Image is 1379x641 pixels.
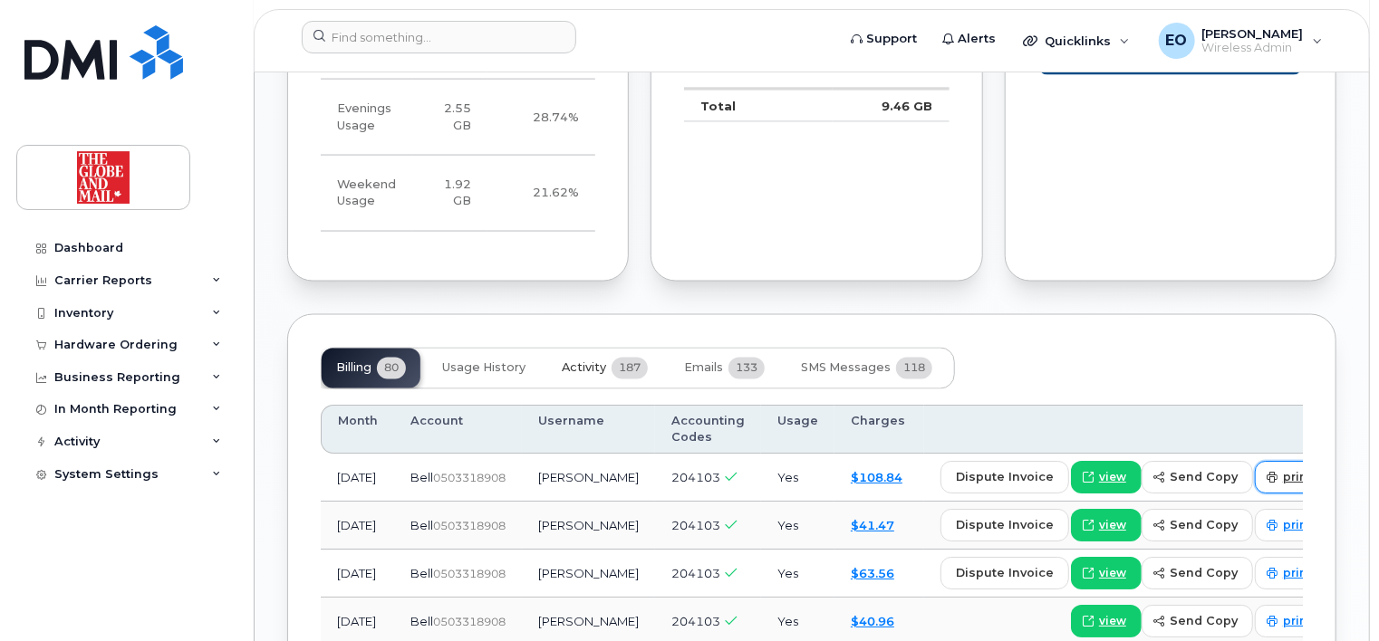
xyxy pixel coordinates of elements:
[838,21,930,57] a: Support
[321,550,394,598] td: [DATE]
[671,615,720,629] span: 204103
[1170,469,1238,486] span: send copy
[410,471,433,485] span: Bell
[1099,518,1126,534] span: view
[1170,613,1238,630] span: send copy
[302,21,576,53] input: Find something...
[851,615,894,629] a: $40.96
[684,361,723,376] span: Emails
[1146,23,1336,59] div: Elizabeth Oandasan
[958,30,996,48] span: Alerts
[956,517,1054,534] span: dispute invoice
[321,80,595,156] tr: Weekdays from 6:00pm to 8:00am
[834,406,924,455] th: Charges
[655,406,761,455] th: Accounting Codes
[851,519,894,533] a: $41.47
[1142,558,1253,590] button: send copy
[956,565,1054,582] span: dispute invoice
[522,550,655,598] td: [PERSON_NAME]
[940,558,1069,590] button: dispute invoice
[522,454,655,502] td: [PERSON_NAME]
[684,89,833,123] td: Total
[801,361,891,376] span: SMS Messages
[612,358,648,379] span: 187
[412,80,487,156] td: 2.55 GB
[940,510,1069,542] button: dispute invoice
[1283,566,1311,582] span: print
[1045,33,1111,48] span: Quicklinks
[1255,558,1326,590] a: print
[410,567,433,581] span: Bell
[394,406,522,455] th: Account
[487,80,595,156] td: 28.74%
[442,361,526,376] span: Usage History
[433,472,506,485] span: 0503318908
[321,502,394,550] td: [DATE]
[896,358,932,379] span: 118
[1255,606,1326,638] a: print
[761,454,834,502] td: Yes
[321,80,412,156] td: Evenings Usage
[1283,614,1311,630] span: print
[761,502,834,550] td: Yes
[940,462,1069,494] button: dispute invoice
[1071,510,1142,542] a: view
[1255,510,1326,542] a: print
[1099,470,1126,486] span: view
[930,21,1008,57] a: Alerts
[1142,606,1253,638] button: send copy
[833,89,949,123] td: 9.46 GB
[1255,462,1326,494] a: print
[1166,30,1188,52] span: EO
[410,615,433,629] span: Bell
[1142,510,1253,542] button: send copy
[1010,23,1143,59] div: Quicklinks
[321,156,595,232] tr: Friday from 6:00pm to Monday 8:00am
[1283,470,1311,486] span: print
[1071,558,1142,590] a: view
[1071,606,1142,638] a: view
[671,471,720,485] span: 204103
[412,156,487,232] td: 1.92 GB
[866,30,917,48] span: Support
[433,568,506,581] span: 0503318908
[1099,614,1126,630] span: view
[761,550,834,598] td: Yes
[851,567,894,581] a: $63.56
[1142,462,1253,494] button: send copy
[522,406,655,455] th: Username
[487,156,595,232] td: 21.62%
[1170,517,1238,534] span: send copy
[956,469,1054,486] span: dispute invoice
[1283,518,1311,534] span: print
[1170,565,1238,582] span: send copy
[410,519,433,533] span: Bell
[851,471,902,485] a: $108.84
[671,567,720,581] span: 204103
[1202,41,1304,55] span: Wireless Admin
[671,519,720,533] span: 204103
[433,616,506,629] span: 0503318908
[522,502,655,550] td: [PERSON_NAME]
[1099,566,1126,582] span: view
[728,358,765,379] span: 133
[321,156,412,232] td: Weekend Usage
[761,406,834,455] th: Usage
[321,406,394,455] th: Month
[433,520,506,533] span: 0503318908
[1071,462,1142,494] a: view
[562,361,606,376] span: Activity
[1202,26,1304,41] span: [PERSON_NAME]
[321,454,394,502] td: [DATE]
